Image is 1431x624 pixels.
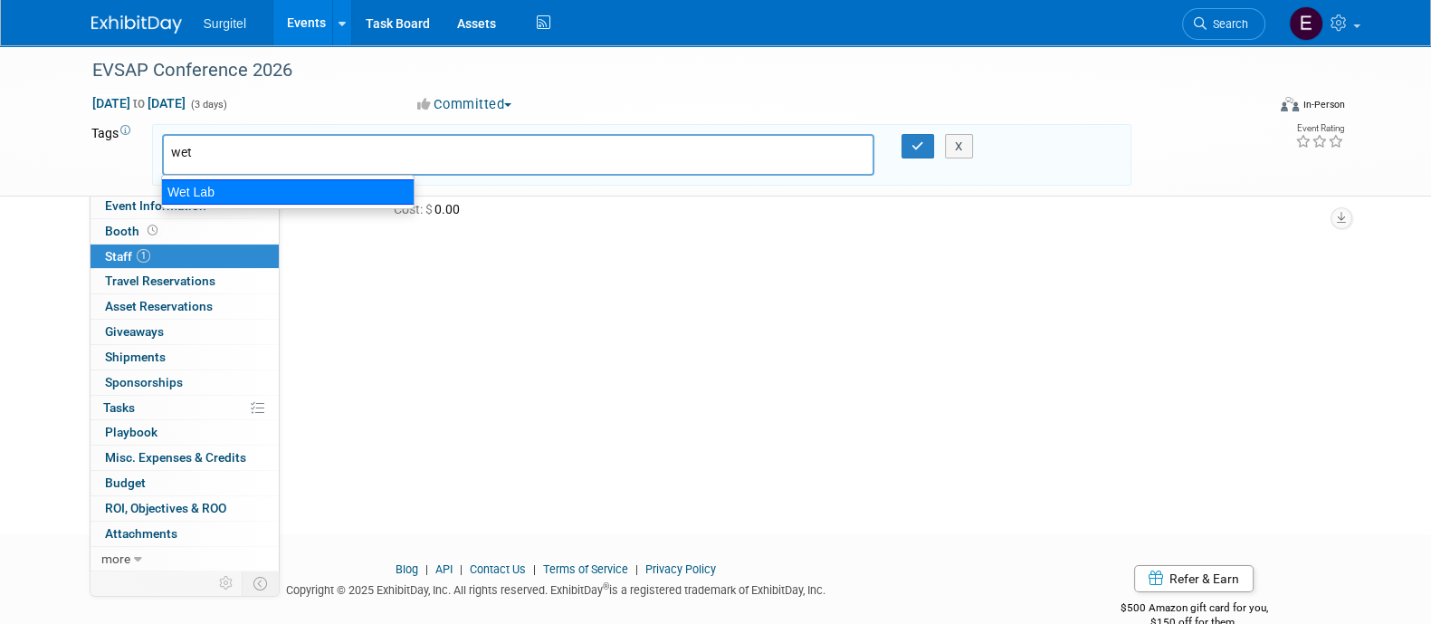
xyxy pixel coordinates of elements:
[105,274,215,288] span: Travel Reservations
[144,224,161,237] span: Booth not reserved yet
[631,562,643,576] span: |
[105,501,226,515] span: ROI, Objectives & ROO
[105,526,177,541] span: Attachments
[105,324,164,339] span: Giveaways
[91,547,279,571] a: more
[137,249,150,263] span: 1
[945,134,973,159] button: X
[242,571,279,595] td: Toggle Event Tabs
[1182,8,1265,40] a: Search
[435,562,453,576] a: API
[204,16,246,31] span: Surgitel
[91,15,182,34] img: ExhibitDay
[91,446,279,470] a: Misc. Expenses & Credits
[105,475,146,490] span: Budget
[105,249,150,264] span: Staff
[91,294,279,319] a: Asset Reservations
[86,54,1238,87] div: EVSAP Conference 2026
[421,562,433,576] span: |
[91,496,279,521] a: ROI, Objectives & ROO
[91,95,186,111] span: [DATE] [DATE]
[105,350,166,364] span: Shipments
[1302,98,1344,111] div: In-Person
[470,562,526,576] a: Contact Us
[211,571,243,595] td: Personalize Event Tab Strip
[91,471,279,495] a: Budget
[91,522,279,546] a: Attachments
[396,562,418,576] a: Blog
[1281,97,1299,111] img: Format-Inperson.png
[91,124,136,186] td: Tags
[105,299,213,313] span: Asset Reservations
[455,562,467,576] span: |
[394,202,467,216] span: 0.00
[1159,94,1345,121] div: Event Format
[91,345,279,370] a: Shipments
[411,95,519,114] button: Committed
[1134,565,1254,592] a: Refer & Earn
[645,562,716,576] a: Privacy Policy
[103,400,135,415] span: Tasks
[1207,17,1248,31] span: Search
[91,245,279,269] a: Staff1
[603,581,609,591] sup: ®
[1289,6,1323,41] img: Event Coordinator
[91,420,279,445] a: Playbook
[543,562,628,576] a: Terms of Service
[101,552,130,566] span: more
[105,425,157,439] span: Playbook
[189,99,227,110] span: (3 days)
[161,179,415,205] div: Wet Lab
[105,224,161,238] span: Booth
[91,320,279,344] a: Giveaways
[91,219,279,244] a: Booth
[91,578,1022,599] div: Copyright © 2025 ExhibitDay, Inc. All rights reserved. ExhibitDay is a registered trademark of Ex...
[1294,124,1343,133] div: Event Rating
[105,375,183,389] span: Sponsorships
[171,143,425,161] input: Type tag and hit enter
[91,370,279,395] a: Sponsorships
[105,198,206,213] span: Event Information
[105,450,246,465] span: Misc. Expenses & Credits
[529,562,540,576] span: |
[91,396,279,420] a: Tasks
[130,96,148,110] span: to
[91,194,279,218] a: Event Information
[91,269,279,293] a: Travel Reservations
[394,202,434,216] span: Cost: $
